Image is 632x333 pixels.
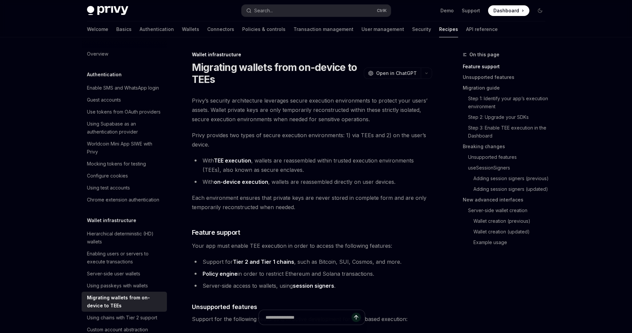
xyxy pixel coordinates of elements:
div: Chrome extension authentication [87,196,159,204]
a: Worldcoin Mini App SIWE with Privy [82,138,167,158]
a: on-device execution [214,178,268,185]
a: User management [361,21,404,37]
div: Mocking tokens for testing [87,160,146,168]
a: Guest accounts [82,94,167,106]
a: Tier 2 and Tier 1 chains [233,258,294,265]
a: Using passkeys with wallets [82,280,167,292]
a: Migration guide [463,83,551,93]
div: Using passkeys with wallets [87,282,148,290]
a: Migrating wallets from on-device to TEEs [82,292,167,312]
div: Using Supabase as an authentication provider [87,120,163,136]
a: Demo [440,7,454,14]
li: Support for , such as Bitcoin, SUI, Cosmos, and more. [192,257,432,266]
a: Recipes [439,21,458,37]
a: Basics [116,21,132,37]
div: Use tokens from OAuth providers [87,108,161,116]
div: Wallet infrastructure [192,51,432,58]
a: Step 1: Identify your app’s execution environment [468,93,551,112]
button: Toggle dark mode [535,5,545,16]
a: Unsupported features [463,72,551,83]
a: Welcome [87,21,108,37]
a: Dashboard [488,5,529,16]
a: Enable SMS and WhatsApp login [82,82,167,94]
a: Using Supabase as an authentication provider [82,118,167,138]
a: Server-side user wallets [82,268,167,280]
a: Overview [82,48,167,60]
button: Open in ChatGPT [364,68,421,79]
span: On this page [469,51,499,59]
li: With , wallets are reassembled within trusted execution environments (TEEs), also known as secure... [192,156,432,174]
a: Chrome extension authentication [82,194,167,206]
div: Using chains with Tier 2 support [87,314,157,322]
a: Unsupported features [468,152,551,163]
a: Mocking tokens for testing [82,158,167,170]
div: Search... [254,7,273,15]
div: Hierarchical deterministic (HD) wallets [87,230,163,246]
a: Step 2: Upgrade your SDKs [468,112,551,123]
a: New advanced interfaces [463,194,551,205]
div: Using test accounts [87,184,130,192]
li: Server-side access to wallets, using . [192,281,432,290]
a: Hierarchical deterministic (HD) wallets [82,228,167,248]
a: Breaking changes [463,141,551,152]
a: Policy engine [203,270,238,277]
a: Wallet creation (previous) [473,216,551,226]
div: Enable SMS and WhatsApp login [87,84,159,92]
div: Migrating wallets from on-device to TEEs [87,294,163,310]
li: in order to restrict Ethereum and Solana transactions. [192,269,432,278]
a: Policies & controls [242,21,286,37]
span: Dashboard [493,7,519,14]
a: Connectors [207,21,234,37]
a: session signers [293,282,334,289]
span: Privy’s security architecture leverages secure execution environments to protect your users’ asse... [192,96,432,124]
a: Using chains with Tier 2 support [82,312,167,324]
a: Wallet creation (updated) [473,226,551,237]
img: dark logo [87,6,128,15]
span: Your app must enable TEE execution in order to access the following features: [192,241,432,250]
a: Step 3: Enable TEE execution in the Dashboard [468,123,551,141]
a: Security [412,21,431,37]
div: Server-side user wallets [87,270,140,278]
div: Worldcoin Mini App SIWE with Privy [87,140,163,156]
a: Transaction management [294,21,353,37]
a: Configure cookies [82,170,167,182]
a: Server-side wallet creation [468,205,551,216]
button: Search...CtrlK [242,5,391,17]
a: API reference [466,21,498,37]
li: With , wallets are reassembled directly on user devices. [192,177,432,186]
a: Authentication [140,21,174,37]
a: useSessionSigners [468,163,551,173]
a: Wallets [182,21,199,37]
div: Enabling users or servers to execute transactions [87,250,163,266]
span: Each environment ensures that private keys are never stored in complete form and are only tempora... [192,193,432,212]
span: Unsupported features [192,302,257,311]
a: Feature support [463,61,551,72]
a: Enabling users or servers to execute transactions [82,248,167,268]
h5: Wallet infrastructure [87,216,136,224]
button: Send message [351,313,361,322]
a: Adding session signers (updated) [473,184,551,194]
div: Overview [87,50,108,58]
div: Configure cookies [87,172,128,180]
a: Adding session signers (previous) [473,173,551,184]
div: Guest accounts [87,96,121,104]
span: Feature support [192,228,240,237]
a: TEE execution [214,157,251,164]
span: Open in ChatGPT [376,70,417,77]
span: Ctrl K [377,8,387,13]
a: Support [462,7,480,14]
a: Use tokens from OAuth providers [82,106,167,118]
h5: Authentication [87,71,122,79]
h1: Migrating wallets from on-device to TEEs [192,61,361,85]
a: Example usage [473,237,551,248]
span: Privy provides two types of secure execution environments: 1) via TEEs and 2) on the user’s device. [192,131,432,149]
a: Using test accounts [82,182,167,194]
